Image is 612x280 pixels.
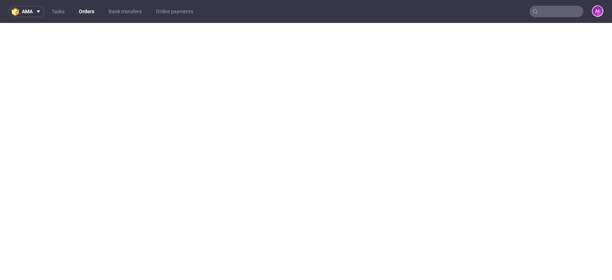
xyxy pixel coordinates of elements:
[593,6,603,16] figcaption: AŁ
[75,6,99,17] a: Orders
[12,8,22,16] img: logo
[22,9,33,14] span: ama
[152,6,198,17] a: Online payments
[47,6,69,17] a: Tasks
[9,6,44,17] button: ama
[104,6,146,17] a: Bank transfers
